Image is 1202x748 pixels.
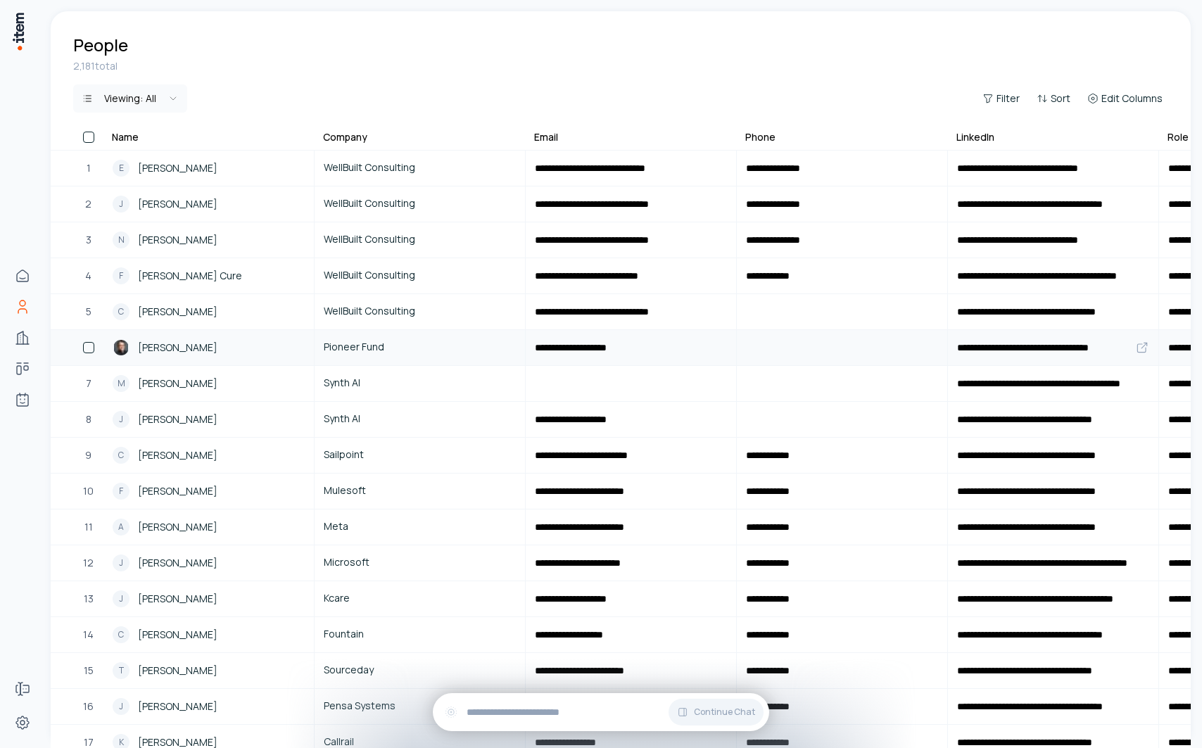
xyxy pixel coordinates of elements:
[315,259,524,293] a: WellBuilt Consulting
[315,367,524,400] a: Synth AI
[324,662,516,678] span: Sourceday
[694,706,755,718] span: Continue Chat
[315,582,524,616] a: Kcare
[324,232,516,247] span: WellBuilt Consulting
[997,91,1020,106] span: Filter
[104,474,313,508] a: F[PERSON_NAME]
[104,618,313,652] a: C[PERSON_NAME]
[8,386,37,414] a: Agents
[1031,89,1076,108] button: Sort
[324,160,516,175] span: WellBuilt Consulting
[104,402,313,436] a: J[PERSON_NAME]
[138,412,217,427] span: [PERSON_NAME]
[433,693,769,731] div: Continue Chat
[104,438,313,472] a: C[PERSON_NAME]
[138,160,217,176] span: [PERSON_NAME]
[8,324,37,352] a: Companies
[324,519,516,534] span: Meta
[324,196,516,211] span: WellBuilt Consulting
[138,448,217,463] span: [PERSON_NAME]
[104,654,313,687] a: T[PERSON_NAME]
[86,304,91,319] span: 5
[113,554,129,571] div: J
[73,59,1168,73] div: 2,181 total
[87,160,91,176] span: 1
[324,339,516,355] span: Pioneer Fund
[113,232,129,248] div: N
[104,151,313,185] a: E[PERSON_NAME]
[138,627,217,642] span: [PERSON_NAME]
[83,483,94,499] span: 10
[315,546,524,580] a: Microsoft
[315,474,524,508] a: Mulesoft
[956,130,994,144] div: LinkedIn
[323,130,367,144] div: Company
[104,295,313,329] a: C[PERSON_NAME]
[138,340,217,355] span: [PERSON_NAME]
[315,618,524,652] a: Fountain
[104,582,313,616] a: J[PERSON_NAME]
[138,196,217,212] span: [PERSON_NAME]
[315,187,524,221] a: WellBuilt Consulting
[113,411,129,428] div: J
[85,268,91,284] span: 4
[324,626,516,642] span: Fountain
[315,151,524,185] a: WellBuilt Consulting
[138,268,242,284] span: [PERSON_NAME] Cure
[73,34,128,56] h1: People
[104,510,313,544] a: A[PERSON_NAME]
[138,555,217,571] span: [PERSON_NAME]
[85,448,91,463] span: 9
[8,262,37,290] a: Home
[315,331,524,365] a: Pioneer Fund
[113,698,129,715] div: J
[83,699,94,714] span: 16
[113,303,129,320] div: C
[113,267,129,284] div: F
[745,130,776,144] div: Phone
[1168,130,1189,144] div: Role
[112,130,139,144] div: Name
[138,483,217,499] span: [PERSON_NAME]
[8,709,37,737] a: Settings
[113,626,129,643] div: C
[113,483,129,500] div: F
[8,293,37,321] a: People
[324,590,516,606] span: Kcare
[324,698,516,714] span: Pensa Systems
[86,232,91,248] span: 3
[138,304,217,319] span: [PERSON_NAME]
[113,662,129,679] div: T
[84,591,94,607] span: 13
[324,303,516,319] span: WellBuilt Consulting
[315,510,524,544] a: Meta
[1082,89,1168,108] button: Edit Columns
[86,412,91,427] span: 8
[977,89,1025,108] button: Filter
[104,187,313,221] a: J[PERSON_NAME]
[8,355,37,383] a: Deals
[138,519,217,535] span: [PERSON_NAME]
[315,223,524,257] a: WellBuilt Consulting
[83,555,94,571] span: 12
[324,554,516,570] span: Microsoft
[104,259,313,293] a: F[PERSON_NAME] Cure
[8,675,37,703] a: Forms
[84,519,93,535] span: 11
[324,375,516,391] span: Synth AI
[113,160,129,177] div: E
[113,339,129,356] img: James Fong
[113,590,129,607] div: J
[324,483,516,498] span: Mulesoft
[86,376,91,391] span: 7
[138,663,217,678] span: [PERSON_NAME]
[84,663,94,678] span: 15
[104,223,313,257] a: N[PERSON_NAME]
[104,367,313,400] a: M[PERSON_NAME]
[138,376,217,391] span: [PERSON_NAME]
[11,11,25,51] img: Item Brain Logo
[315,690,524,723] a: Pensa Systems
[315,654,524,687] a: Sourceday
[324,447,516,462] span: Sailpoint
[113,375,129,392] div: M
